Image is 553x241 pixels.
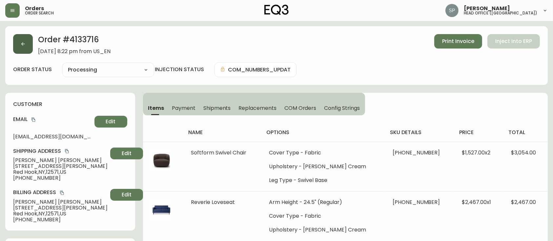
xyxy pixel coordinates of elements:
span: [PHONE_NUMBER] [13,175,108,181]
span: Edit [122,150,132,157]
h4: price [459,129,498,136]
img: logo [264,5,289,15]
button: copy [64,148,70,154]
img: a438f447-36a0-46b3-81ba-27a5b748256f.jpg [151,199,172,220]
img: a90b57e6-fe4d-4ca2-b3e5-964083edce74Optional[Softform-EQ3-Swivel-Chair-Brown.jpg].jpg [151,150,172,171]
span: Orders [25,6,44,11]
h4: sku details [390,129,449,136]
span: $1,527.00 x 2 [462,149,490,156]
span: Red Hook , NY , 12571 , US [13,211,108,217]
span: Shipments [203,105,231,111]
span: [EMAIL_ADDRESS][DOMAIN_NAME] [13,134,92,140]
button: copy [30,116,37,123]
h2: Order # 4133716 [38,34,111,49]
img: 0cb179e7bf3690758a1aaa5f0aafa0b4 [445,4,459,17]
button: Edit [110,189,143,201]
span: [PHONE_NUMBER] [393,149,440,156]
h4: name [188,129,256,136]
span: [PHONE_NUMBER] [13,217,108,223]
span: [DATE] 8:22 pm from US_EN [38,49,111,54]
span: Items [148,105,164,111]
label: order status [13,66,52,73]
span: $2,467.00 [511,198,536,206]
h5: order search [25,11,54,15]
h5: head office ([GEOGRAPHIC_DATA]) [464,11,537,15]
span: Config Strings [324,105,359,111]
span: Payment [172,105,195,111]
h4: Shipping Address [13,148,108,155]
span: Reverie Loveseat [191,198,235,206]
li: Upholstery - [PERSON_NAME] Cream [269,227,377,233]
button: Edit [110,148,143,159]
span: COM Orders [284,105,317,111]
span: Edit [122,191,132,198]
li: Upholstery - [PERSON_NAME] Cream [269,164,377,170]
span: Red Hook , NY , 12571 , US [13,169,108,175]
h4: Email [13,116,92,123]
li: Leg Type - Swivel Base [269,177,377,183]
h4: injection status [155,66,204,73]
button: Edit [94,116,127,128]
h4: customer [13,101,127,108]
h4: Billing Address [13,189,108,196]
span: $2,467.00 x 1 [462,198,491,206]
h4: total [508,129,543,136]
span: [STREET_ADDRESS][PERSON_NAME] [13,205,108,211]
span: $3,054.00 [511,149,536,156]
span: [STREET_ADDRESS][PERSON_NAME] [13,163,108,169]
button: Print Invoice [434,34,482,49]
li: Arm Height - 24.5" (Regular) [269,199,377,205]
button: copy [59,190,65,196]
span: [PERSON_NAME] [464,6,510,11]
span: Replacements [238,105,276,111]
span: [PERSON_NAME] [PERSON_NAME] [13,157,108,163]
span: [PERSON_NAME] [PERSON_NAME] [13,199,108,205]
span: Print Invoice [442,38,474,45]
li: Cover Type - Fabric [269,213,377,219]
li: Cover Type - Fabric [269,150,377,156]
h4: options [266,129,379,136]
span: Edit [106,118,116,125]
span: Softform Swivel Chair [191,149,246,156]
span: [PHONE_NUMBER] [393,198,440,206]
